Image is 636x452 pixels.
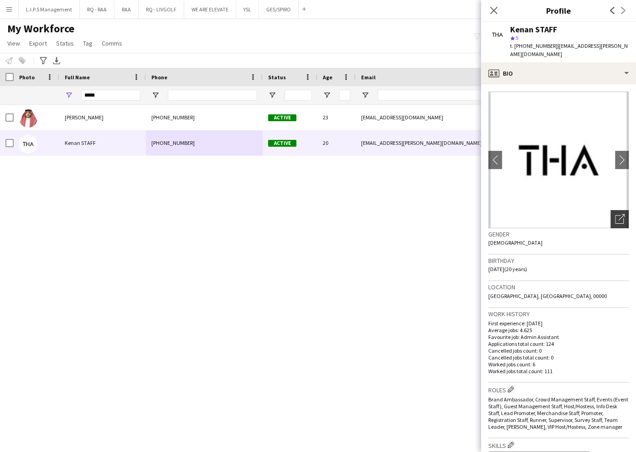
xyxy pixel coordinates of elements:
[83,39,93,47] span: Tag
[151,74,167,81] span: Phone
[516,34,518,41] span: 5
[19,135,37,153] img: Kenan STAFF
[81,90,140,101] input: Full Name Filter Input
[268,74,286,81] span: Status
[488,340,629,347] p: Applications total count: 124
[488,385,629,394] h3: Roles
[377,90,533,101] input: Email Filter Input
[323,91,331,99] button: Open Filter Menu
[356,105,538,130] div: [EMAIL_ADDRESS][DOMAIN_NAME]
[259,0,299,18] button: GES/SPIRO
[38,55,49,66] app-action-btn: Advanced filters
[26,37,51,49] a: Export
[510,42,628,57] span: | [EMAIL_ADDRESS][PERSON_NAME][DOMAIN_NAME]
[7,22,74,36] span: My Workforce
[339,90,350,101] input: Age Filter Input
[317,130,356,155] div: 20
[19,109,37,128] img: Abdullah Kenanah
[284,90,312,101] input: Status Filter Input
[98,37,126,49] a: Comms
[146,105,263,130] div: [PHONE_NUMBER]
[7,39,20,47] span: View
[361,91,369,99] button: Open Filter Menu
[151,91,160,99] button: Open Filter Menu
[56,39,74,47] span: Status
[51,55,62,66] app-action-btn: Export XLSX
[29,39,47,47] span: Export
[488,293,607,299] span: [GEOGRAPHIC_DATA], [GEOGRAPHIC_DATA], 00000
[168,90,257,101] input: Phone Filter Input
[488,310,629,318] h3: Work history
[65,114,103,121] span: [PERSON_NAME]
[356,130,538,155] div: [EMAIL_ADDRESS][PERSON_NAME][DOMAIN_NAME]
[510,42,558,49] span: t. [PHONE_NUMBER]
[488,347,629,354] p: Cancelled jobs count: 0
[488,327,629,334] p: Average jobs: 4.625
[268,114,296,121] span: Active
[488,440,629,450] h3: Skills
[488,257,629,265] h3: Birthday
[114,0,139,18] button: RAA
[488,283,629,291] h3: Location
[488,239,543,246] span: [DEMOGRAPHIC_DATA]
[488,92,629,228] img: Crew avatar or photo
[236,0,259,18] button: YSL
[481,5,636,16] h3: Profile
[268,140,296,147] span: Active
[65,139,96,146] span: Kenan STAFF
[488,396,628,430] span: Brand Ambassador, Crowd Management Staff, Events (Event Staff), Guest Management Staff, Host/Host...
[488,368,629,375] p: Worked jobs total count: 111
[488,361,629,368] p: Worked jobs count: 6
[488,354,629,361] p: Cancelled jobs total count: 0
[323,74,332,81] span: Age
[80,0,114,18] button: RQ - RAA
[65,91,73,99] button: Open Filter Menu
[481,62,636,84] div: Bio
[488,266,527,272] span: [DATE] (20 years)
[4,37,24,49] a: View
[65,74,90,81] span: Full Name
[19,74,35,81] span: Photo
[361,74,376,81] span: Email
[317,105,356,130] div: 23
[79,37,96,49] a: Tag
[146,130,263,155] div: [PHONE_NUMBER]
[510,26,557,34] div: Kenan STAFF
[139,0,184,18] button: RQ - LIVGOLF
[184,0,236,18] button: WE ARE ELEVATE
[52,37,78,49] a: Status
[19,0,80,18] button: L.I.P.S Management
[488,334,629,340] p: Favourite job: Admin Assistant
[488,230,629,238] h3: Gender
[102,39,122,47] span: Comms
[268,91,276,99] button: Open Filter Menu
[488,320,629,327] p: First experience: [DATE]
[610,210,629,228] div: Open photos pop-in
